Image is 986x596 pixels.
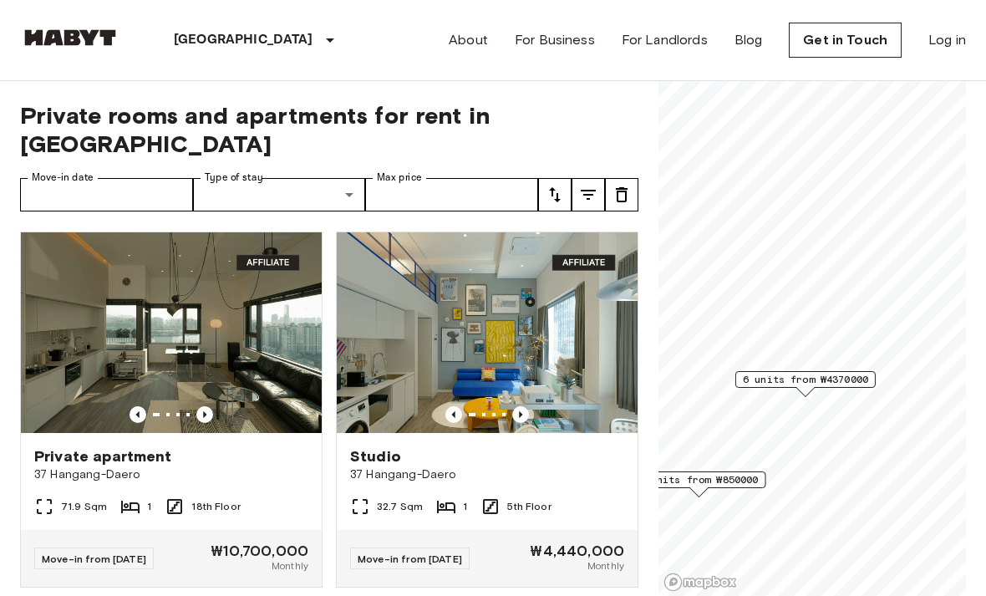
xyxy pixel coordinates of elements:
span: 6 units from ₩4370000 [743,372,868,387]
span: 32.7 Sqm [377,499,423,514]
a: Mapbox logo [663,573,737,592]
span: 9 units from ₩850000 [638,472,758,487]
a: For Landlords [622,30,708,50]
a: About [449,30,488,50]
span: ₩10,700,000 [211,543,308,558]
input: Choose date [20,178,193,211]
a: Log in [928,30,966,50]
div: Map marker [735,371,876,397]
span: Studio [350,446,401,466]
span: Move-in from [DATE] [42,553,146,565]
button: tune [572,178,605,211]
span: Private apartment [34,446,172,466]
button: Previous image [512,406,529,423]
span: 1 [147,499,151,514]
button: tune [605,178,638,211]
a: For Business [515,30,595,50]
span: Monthly [587,558,624,573]
img: Marketing picture of unit EP-Y-U-05-00 [337,232,638,433]
button: tune [538,178,572,211]
button: Previous image [130,406,146,423]
button: Previous image [445,406,462,423]
a: Marketing picture of unit EP-Y-U-05-00Previous imagePrevious imageStudio37 Hangang-Daero32.7 Sqm1... [336,232,638,588]
label: Type of stay [205,171,263,185]
img: Habyt [20,29,120,46]
a: Get in Touch [789,23,902,58]
span: 37 Hangang-Daero [350,466,624,483]
label: Max price [377,171,422,185]
span: 37 Hangang-Daero [34,466,308,483]
span: 1 [463,499,467,514]
span: Move-in from [DATE] [358,553,462,565]
button: Previous image [196,406,213,423]
p: [GEOGRAPHIC_DATA] [174,30,313,50]
span: Private rooms and apartments for rent in [GEOGRAPHIC_DATA] [20,101,638,158]
a: Marketing picture of unit EP-Y-PV-18-00Previous imagePrevious imagePrivate apartment37 Hangang-Da... [20,232,323,588]
span: 71.9 Sqm [61,499,107,514]
span: 5th Floor [507,499,551,514]
span: ₩4,440,000 [530,543,624,558]
span: Monthly [272,558,308,573]
a: Blog [734,30,763,50]
label: Move-in date [32,171,94,185]
img: Marketing picture of unit EP-Y-PV-18-00 [21,232,322,433]
div: Map marker [631,471,765,497]
span: 18th Floor [191,499,241,514]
